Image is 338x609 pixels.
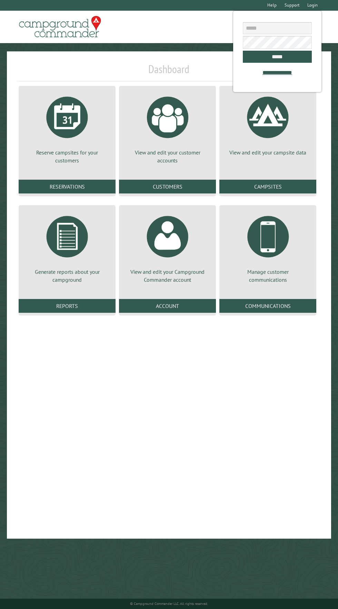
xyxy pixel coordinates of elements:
small: © Campground Commander LLC. All rights reserved. [130,601,208,606]
a: Generate reports about your campground [27,211,107,283]
a: Reservations [19,180,116,193]
a: Account [119,299,216,313]
a: View and edit your Campground Commander account [127,211,208,283]
a: Communications [219,299,316,313]
a: Customers [119,180,216,193]
a: Campsites [219,180,316,193]
p: Manage customer communications [228,268,308,283]
a: Manage customer communications [228,211,308,283]
p: View and edit your campsite data [228,149,308,156]
a: View and edit your campsite data [228,91,308,156]
a: View and edit your customer accounts [127,91,208,164]
h1: Dashboard [17,62,321,81]
img: Campground Commander [17,13,103,40]
p: View and edit your Campground Commander account [127,268,208,283]
a: Reserve campsites for your customers [27,91,107,164]
p: Generate reports about your campground [27,268,107,283]
a: Reports [19,299,116,313]
p: Reserve campsites for your customers [27,149,107,164]
p: View and edit your customer accounts [127,149,208,164]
